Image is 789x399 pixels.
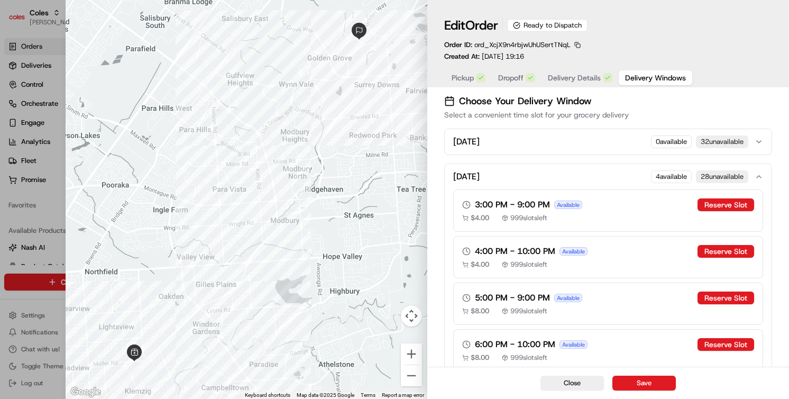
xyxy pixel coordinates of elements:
div: Start new chat [48,101,173,112]
span: [PERSON_NAME] [33,164,86,173]
button: Reserve Slot [698,245,754,258]
span: 999 slot s left [510,306,547,316]
span: $4.00 [471,260,489,269]
button: Zoom out [401,365,422,386]
span: $8.00 [471,306,489,316]
a: 📗Knowledge Base [6,204,85,223]
div: 📗 [11,209,19,217]
button: See all [164,135,192,148]
span: Dropoff [498,72,524,83]
button: Map camera controls [401,305,422,327]
button: Reserve Slot [698,338,754,351]
div: Ready to Dispatch [507,19,588,32]
span: $4.00 [471,213,489,223]
span: Knowledge Base [21,208,81,219]
span: • [88,164,91,173]
span: 999 slot s left [510,213,547,223]
span: Map data ©2025 Google [297,392,354,398]
button: [DATE]4available28unavailable [445,164,772,189]
button: [DATE]0available32unavailable [445,129,772,155]
div: 28 unavailable [696,170,748,183]
button: Zoom in [401,343,422,365]
a: Open this area in Google Maps (opens a new window) [68,385,103,399]
span: 4:00 PM - 10:00 PM [475,245,555,258]
img: 1736555255976-a54dd68f-1ca7-489b-9aae-adbdc363a1c4 [11,101,30,120]
a: Powered byPylon [75,233,128,242]
span: ord_XcjX9n4rbjwUhUSertTNqL [474,40,571,49]
span: API Documentation [100,208,170,219]
button: Save [612,376,676,391]
a: Terms (opens in new tab) [361,392,375,398]
img: Nash [11,11,32,32]
span: [DATE] [94,164,115,173]
img: 1756434665150-4e636765-6d04-44f2-b13a-1d7bbed723a0 [22,101,41,120]
h1: Edit [444,17,498,34]
span: 999 slot s left [510,260,547,269]
p: Order ID: [444,40,571,50]
p: Welcome 👋 [11,42,192,59]
div: Available [559,340,588,349]
button: Keyboard shortcuts [245,392,290,399]
img: Google [68,385,103,399]
button: Close [540,376,604,391]
h4: [DATE] [453,170,480,183]
button: Reserve Slot [698,292,754,304]
p: Select a convenient time slot for your grocery delivery [444,110,772,120]
img: Joseph V. [11,154,27,171]
a: Report a map error [382,392,424,398]
span: [DATE] 19:16 [482,52,524,61]
span: 999 slot s left [510,353,547,362]
span: Pylon [105,234,128,242]
h3: Choose Your Delivery Window [444,94,772,108]
span: Pickup [452,72,474,83]
h4: [DATE] [453,135,480,148]
div: Available [554,294,582,302]
div: 💻 [89,209,98,217]
div: We're available if you need us! [48,112,145,120]
span: Delivery Details [548,72,601,83]
button: Start new chat [180,104,192,117]
span: 6:00 PM - 10:00 PM [475,338,555,351]
span: $8.00 [471,353,489,362]
div: Available [559,247,588,256]
span: 3:00 PM - 9:00 PM [475,198,550,211]
span: Delivery Windows [625,72,686,83]
p: Created At: [444,52,524,61]
span: Order [465,17,498,34]
input: Got a question? Start typing here... [27,68,190,79]
div: Available [554,201,582,209]
div: 4 available [651,170,692,183]
span: 5:00 PM - 9:00 PM [475,292,550,304]
div: 32 unavailable [696,135,748,148]
button: Reserve Slot [698,198,754,211]
img: 1736555255976-a54dd68f-1ca7-489b-9aae-adbdc363a1c4 [21,165,30,173]
div: 0 available [651,135,692,148]
div: Past conversations [11,138,71,146]
a: 💻API Documentation [85,204,174,223]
